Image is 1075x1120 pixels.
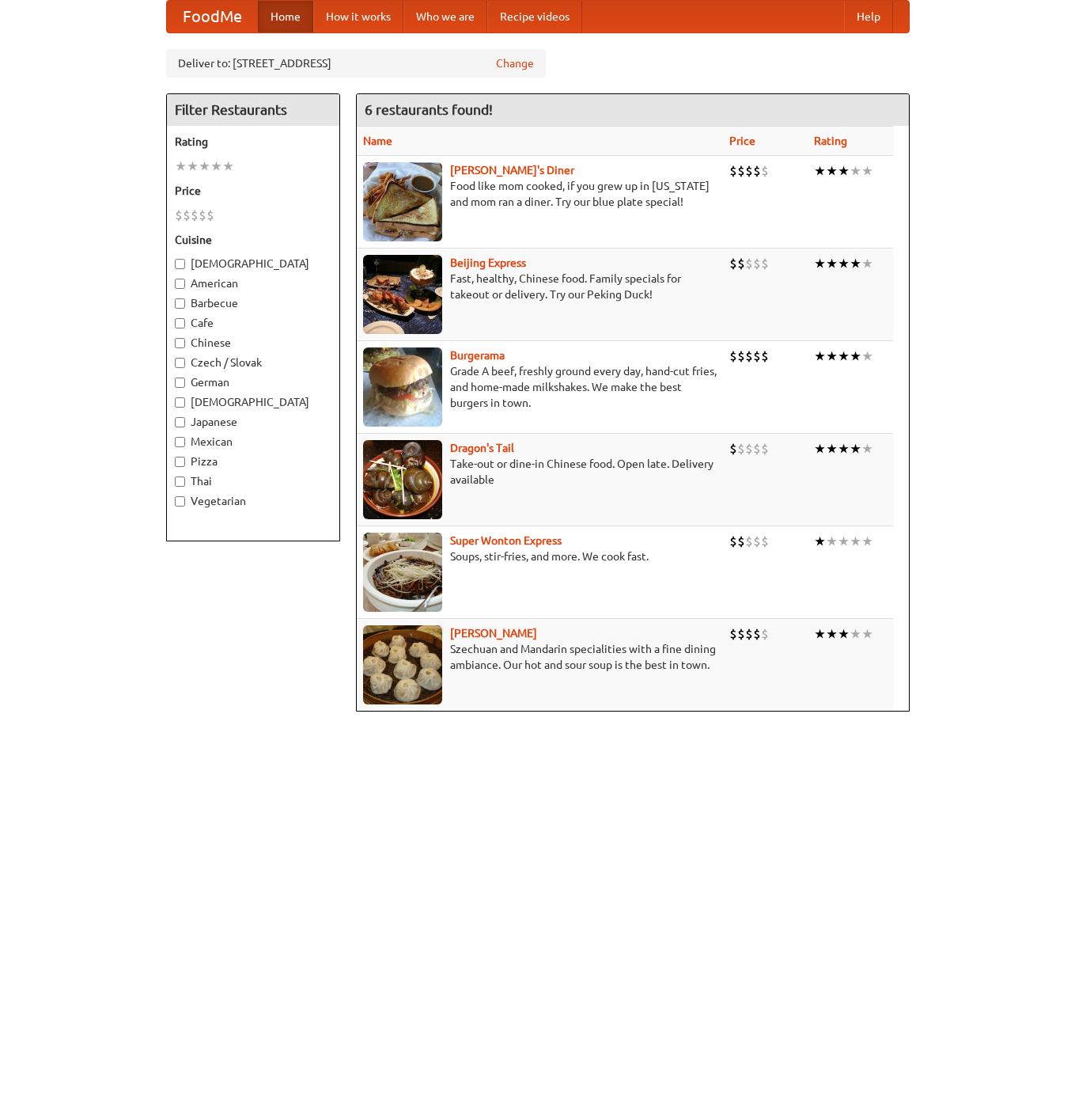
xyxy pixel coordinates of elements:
[175,374,331,390] label: German
[861,440,873,457] li: ★
[187,158,199,175] li: ★
[175,158,187,175] li: ★
[191,207,199,224] li: $
[363,135,392,147] a: Name
[729,135,755,147] a: Price
[861,255,873,272] li: ★
[850,440,861,457] li: ★
[850,533,861,550] li: ★
[496,55,534,71] a: Change
[737,533,745,550] li: $
[450,164,574,177] a: [PERSON_NAME]'s Diner
[729,347,737,365] li: $
[363,255,442,334] img: beijing.jpg
[861,162,873,180] li: ★
[850,625,861,643] li: ★
[814,255,826,272] li: ★
[814,625,826,643] li: ★
[206,207,214,224] li: $
[761,533,769,550] li: $
[850,255,861,272] li: ★
[838,347,850,365] li: ★
[487,1,582,32] a: Recipe videos
[737,625,745,643] li: $
[729,162,737,180] li: $
[838,440,850,457] li: ★
[826,162,838,180] li: ★
[175,256,331,271] label: [DEMOGRAPHIC_DATA]
[753,347,761,365] li: $
[175,298,185,309] input: Barbecue
[761,162,769,180] li: $
[737,440,745,457] li: $
[199,158,210,175] li: ★
[313,1,403,32] a: How it works
[363,440,442,519] img: dragon.jpg
[745,440,753,457] li: $
[814,162,826,180] li: ★
[814,533,826,550] li: ★
[850,162,861,180] li: ★
[175,279,185,289] input: American
[850,347,861,365] li: ★
[826,440,838,457] li: ★
[403,1,487,32] a: Who we are
[175,207,183,224] li: $
[450,256,526,269] a: Beijing Express
[737,162,745,180] li: $
[175,358,185,368] input: Czech / Slovak
[745,162,753,180] li: $
[222,158,234,175] li: ★
[450,442,514,454] a: Dragon's Tail
[363,641,717,673] p: Szechuan and Mandarin specialities with a fine dining ambiance. Our hot and sour soup is the best...
[737,255,745,272] li: $
[363,178,717,210] p: Food like mom cooked, if you grew up in [US_STATE] and mom ran a diner. Try our blue plate special!
[745,347,753,365] li: $
[761,625,769,643] li: $
[363,162,442,241] img: sallys.jpg
[729,533,737,550] li: $
[814,347,826,365] li: ★
[861,533,873,550] li: ★
[175,134,331,150] h5: Rating
[753,162,761,180] li: $
[826,255,838,272] li: ★
[838,533,850,550] li: ★
[167,94,339,126] h4: Filter Restaurants
[167,1,258,32] a: FoodMe
[844,1,893,32] a: Help
[861,625,873,643] li: ★
[175,493,331,509] label: Vegetarian
[210,158,222,175] li: ★
[175,434,331,450] label: Mexican
[814,440,826,457] li: ★
[175,295,331,311] label: Barbecue
[175,473,331,489] label: Thai
[363,533,442,612] img: superwonton.jpg
[745,625,753,643] li: $
[861,347,873,365] li: ★
[729,255,737,272] li: $
[175,355,331,370] label: Czech / Slovak
[450,349,505,362] a: Burgerama
[826,347,838,365] li: ★
[814,135,847,147] a: Rating
[175,335,331,351] label: Chinese
[175,275,331,291] label: American
[363,549,717,564] p: Soups, stir-fries, and more. We cook fast.
[175,454,331,469] label: Pizza
[826,533,838,550] li: ★
[175,232,331,248] h5: Cuisine
[175,318,185,328] input: Cafe
[753,255,761,272] li: $
[450,627,537,640] a: [PERSON_NAME]
[175,397,185,408] input: [DEMOGRAPHIC_DATA]
[363,347,442,427] img: burgerama.jpg
[175,496,185,507] input: Vegetarian
[175,476,185,487] input: Thai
